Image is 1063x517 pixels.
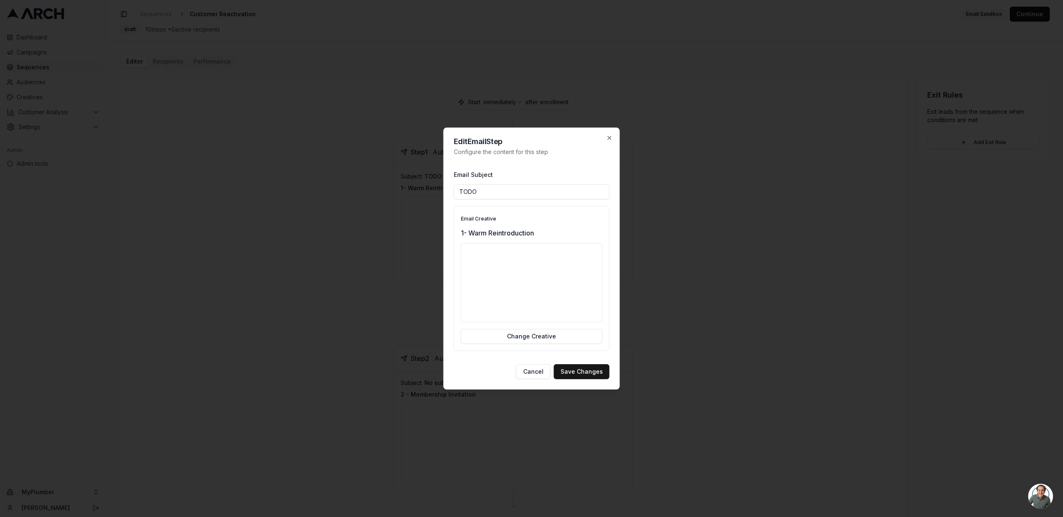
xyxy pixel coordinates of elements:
button: Change Creative [461,329,603,344]
label: Email Creative [461,216,496,222]
p: 1- Warm Reintroduction [461,228,603,238]
button: Cancel [516,364,551,379]
p: Configure the content for this step [454,148,610,156]
h2: Edit Email Step [454,138,610,145]
label: Email Subject [454,171,493,178]
button: Save Changes [554,364,610,379]
input: Enter email subject line [454,184,610,199]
